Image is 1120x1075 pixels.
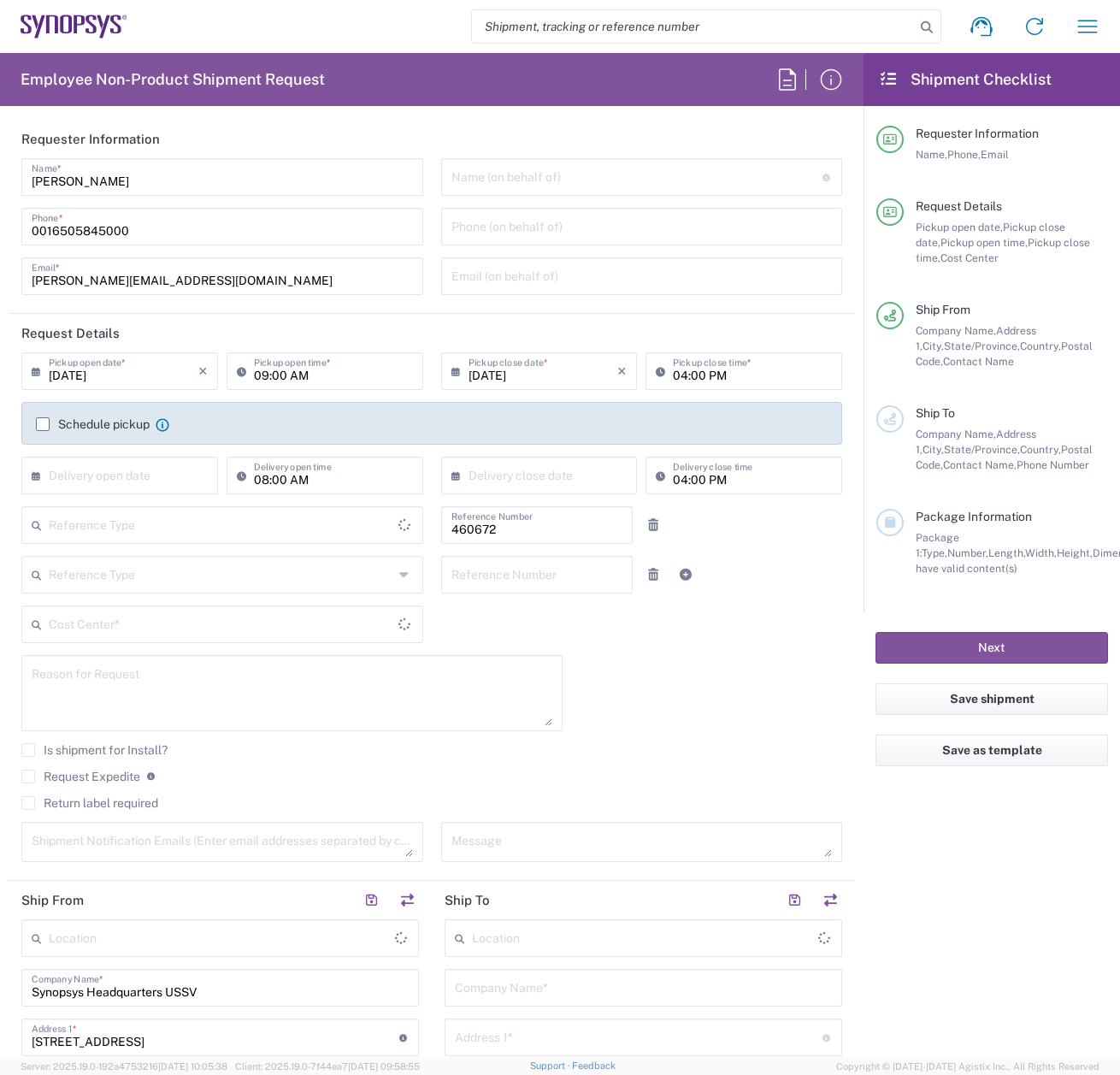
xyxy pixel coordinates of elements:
[641,513,665,537] a: Remove Reference
[916,127,1039,140] span: Requester Information
[530,1060,573,1071] a: Support
[36,417,150,431] label: Schedule pickup
[21,1061,227,1072] span: Server: 2025.19.0-192a4753216
[916,199,1002,213] span: Request Details
[674,563,698,587] a: Add Reference
[940,236,1028,249] span: Pickup open time,
[617,357,627,385] i: ×
[879,69,1052,90] h2: Shipment Checklist
[875,683,1108,715] button: Save shipment
[916,324,996,337] span: Company Name,
[21,743,168,757] label: Is shipment for Install?
[445,892,490,909] h2: Ship To
[947,546,988,559] span: Number,
[916,303,970,316] span: Ship From
[988,546,1025,559] span: Length,
[1020,340,1061,352] span: Country,
[981,148,1009,161] span: Email
[916,510,1032,523] span: Package Information
[1017,458,1089,471] span: Phone Number
[922,546,947,559] span: Type,
[572,1060,616,1071] a: Feedback
[21,796,158,810] label: Return label required
[21,892,84,909] h2: Ship From
[235,1061,420,1072] span: Client: 2025.19.0-7f44ea7
[940,251,999,264] span: Cost Center
[875,632,1108,664] button: Next
[158,1061,227,1072] span: [DATE] 10:05:38
[923,443,944,456] span: City,
[944,443,1020,456] span: State/Province,
[916,428,996,440] span: Company Name,
[836,1059,1099,1074] span: Copyright © [DATE]-[DATE] Agistix Inc., All Rights Reserved
[916,531,959,559] span: Package 1:
[943,355,1014,368] span: Contact Name
[1025,546,1057,559] span: Width,
[916,148,947,161] span: Name,
[348,1061,420,1072] span: [DATE] 09:58:55
[641,563,665,587] a: Remove Reference
[875,735,1108,766] button: Save as template
[21,131,160,148] h2: Requester Information
[944,340,1020,352] span: State/Province,
[947,148,981,161] span: Phone,
[916,221,1003,233] span: Pickup open date,
[21,325,120,342] h2: Request Details
[198,357,208,385] i: ×
[916,406,955,420] span: Ship To
[21,770,140,783] label: Request Expedite
[1020,443,1061,456] span: Country,
[1057,546,1093,559] span: Height,
[472,10,915,43] input: Shipment, tracking or reference number
[943,458,1017,471] span: Contact Name,
[21,69,325,90] h2: Employee Non-Product Shipment Request
[923,340,944,352] span: City,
